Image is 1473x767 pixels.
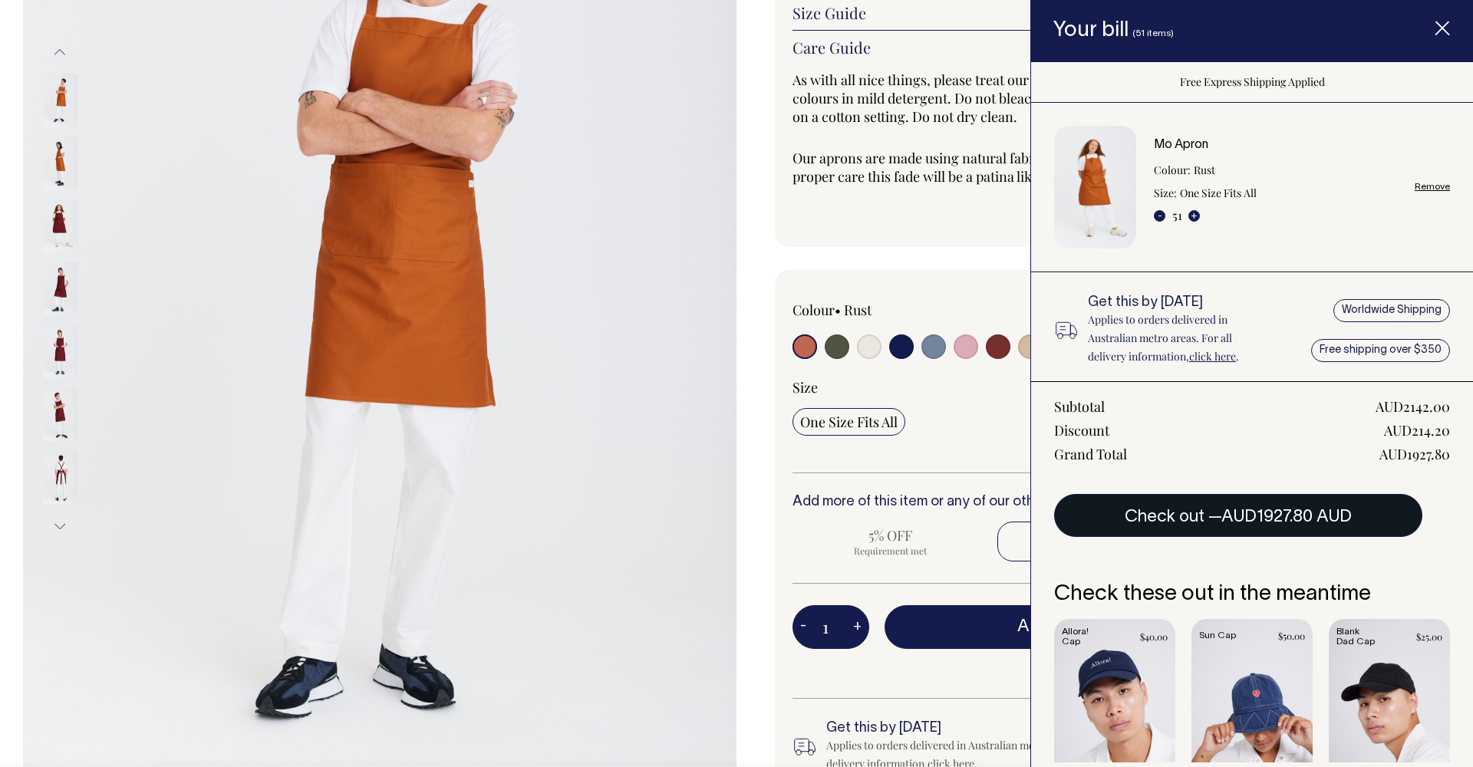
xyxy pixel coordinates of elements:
[997,522,1193,561] input: 10% OFF Applied
[1415,182,1450,192] a: Remove
[1180,184,1257,202] dd: One Size Fits All
[1376,397,1450,416] div: AUD2142.00
[1088,311,1270,366] p: Applies to orders delivered in Australian metro areas. For all delivery information, .
[793,301,1036,319] div: Colour
[43,199,77,253] img: burgundy
[43,388,77,442] img: burgundy
[1054,126,1136,249] img: Mo Apron
[1132,29,1174,38] span: (51 items)
[1088,295,1270,311] h6: Get this by [DATE]
[1154,184,1177,202] dt: Size:
[1189,349,1236,364] a: click here
[1005,545,1185,557] span: Applied
[793,378,1402,397] div: Size
[793,495,1402,510] h6: Add more of this item or any of our other to save
[835,301,841,319] span: •
[1054,494,1422,537] button: Check out —AUD1927.80 AUD
[1180,74,1325,89] span: Free Express Shipping Applied
[793,38,1402,57] a: Care Guide
[43,262,77,316] img: burgundy
[885,658,1402,676] span: Free Express Shipping Applied
[43,325,77,379] img: burgundy
[800,545,980,557] span: Requirement met
[793,71,1402,126] p: As with all nice things, please treat our aprons with care. Cold & gentle machine wash with like ...
[793,612,814,643] button: -
[826,721,1125,736] h6: Get this by [DATE]
[1154,210,1165,222] button: -
[1221,509,1352,525] span: AUD1927.80 AUD
[1154,161,1191,179] dt: Colour:
[1384,421,1450,439] div: AUD214.20
[844,301,872,319] label: Rust
[1154,140,1208,150] a: Mo Apron
[1005,526,1185,545] span: 10% OFF
[43,74,77,127] img: rust
[793,4,1402,22] a: Size Guide
[793,522,988,561] input: 5% OFF Requirement met
[1188,210,1200,222] button: +
[793,149,1402,186] p: Our aprons are made using natural fabrics and will 'naturally' have a small amount of fade, but w...
[1054,445,1127,463] div: Grand Total
[885,605,1402,648] button: Add to bill —AUD42.00AUD37.80
[800,526,980,545] span: 5% OFF
[1054,421,1109,439] div: Discount
[48,35,71,69] button: Previous
[43,137,77,190] img: rust
[793,408,905,436] input: One Size Fits All
[1194,161,1215,179] dd: Rust
[1379,445,1450,463] div: AUD1927.80
[1017,619,1092,634] span: Add to bill
[800,413,898,431] span: One Size Fits All
[1054,583,1450,607] h6: Check these out in the meantime
[845,612,869,643] button: +
[43,451,77,505] img: burgundy
[48,509,71,544] button: Next
[1054,397,1105,416] div: Subtotal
